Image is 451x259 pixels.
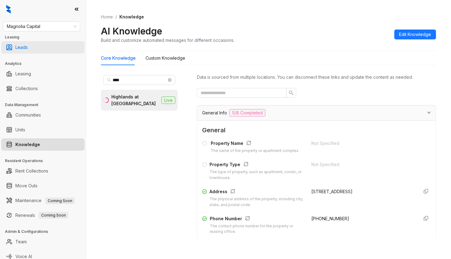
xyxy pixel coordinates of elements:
span: expanded [427,111,431,114]
div: Build and customize automated messages for different occasions. [101,37,234,43]
div: Property Type [210,161,304,169]
span: Edit Knowledge [399,31,431,38]
span: close-circle [168,78,172,82]
img: logo [6,5,11,14]
div: General Info5/8 Completed [197,106,436,120]
h3: Leasing [5,34,86,40]
li: Move Outs [1,180,85,192]
li: Team [1,236,85,248]
div: Not Specified [312,161,414,168]
div: Core Knowledge [101,55,136,62]
li: Knowledge [1,138,85,151]
li: / [115,14,117,20]
div: [STREET_ADDRESS] [312,188,414,195]
div: Phone Number [210,215,304,223]
a: Home [100,14,114,20]
div: The physical address of the property, including city, state, and postal code. [210,196,304,208]
h3: Resident Operations [5,158,86,164]
a: Leads [15,41,28,54]
a: Leasing [15,68,31,80]
h3: Data Management [5,102,86,108]
span: [PHONE_NUMBER] [312,216,349,221]
div: Custom Knowledge [146,55,185,62]
a: RenewalsComing Soon [15,209,68,221]
a: Team [15,236,27,248]
span: General [202,126,431,135]
li: Leads [1,41,85,54]
div: Address [210,188,304,196]
li: Maintenance [1,194,85,207]
span: General Info [202,110,227,116]
a: Collections [15,82,38,95]
span: search [107,78,111,82]
li: Collections [1,82,85,95]
div: The name of the property or apartment complex. [211,148,299,154]
li: Units [1,124,85,136]
h3: Admin & Configurations [5,229,86,234]
a: Communities [15,109,41,121]
li: Rent Collections [1,165,85,177]
div: The contact phone number for the property or leasing office. [210,223,304,235]
span: Magnolia Capital [7,22,77,31]
li: Communities [1,109,85,121]
span: 5/8 Completed [229,109,265,117]
div: Highlands at [GEOGRAPHIC_DATA] [111,94,159,107]
div: Data is sourced from multiple locations. You can disconnect these links and update the content as... [197,74,436,81]
div: Not Specified [312,140,414,147]
a: Move Outs [15,180,38,192]
a: Knowledge [15,138,40,151]
span: Coming Soon [45,197,75,204]
h2: AI Knowledge [101,25,162,37]
a: Units [15,124,25,136]
li: Leasing [1,68,85,80]
li: Renewals [1,209,85,221]
div: The type of property, such as apartment, condo, or townhouse. [210,169,304,181]
span: Coming Soon [39,212,68,219]
span: Knowledge [119,14,144,19]
span: Live [162,97,175,104]
div: Property Name [211,140,299,148]
span: search [289,90,294,95]
h3: Analytics [5,61,86,66]
button: Edit Knowledge [394,30,436,39]
a: Rent Collections [15,165,48,177]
